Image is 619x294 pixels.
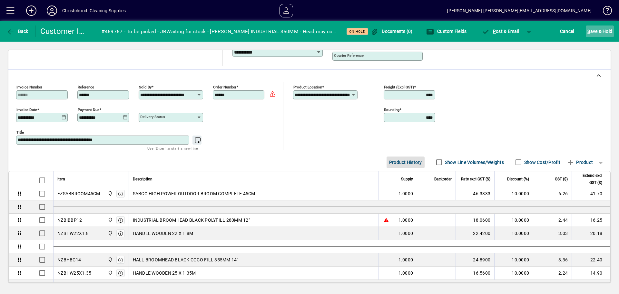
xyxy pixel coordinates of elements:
[494,187,533,200] td: 10.0000
[293,85,322,89] mat-label: Product location
[460,270,490,276] div: 16.5600
[7,29,28,34] span: Back
[533,214,572,227] td: 2.44
[398,257,413,263] span: 1.0000
[21,5,42,16] button: Add
[139,85,152,89] mat-label: Sold by
[560,26,574,36] span: Cancel
[102,26,339,37] div: #469757 - To be picked - JBWaiting for stock - [PERSON_NAME] INDUSTRIAL 350MM - Head may come wit...
[40,26,88,36] div: Customer Invoice
[106,256,113,263] span: Christchurch Cleaning Supplies Ltd
[106,190,113,197] span: Christchurch Cleaning Supplies Ltd
[133,190,255,197] span: SABCO HIGH POWER OUTDOOR BROOM COMPLETE 45CM
[478,25,522,37] button: Post & Email
[57,230,89,237] div: NZBHW22X1.8
[140,115,165,119] mat-label: Delivery status
[16,130,24,135] mat-label: Title
[42,5,62,16] button: Profile
[598,1,611,22] a: Knowledge Base
[587,29,590,34] span: S
[398,270,413,276] span: 1.0000
[567,157,593,167] span: Product
[447,5,592,16] div: [PERSON_NAME] [PERSON_NAME][EMAIL_ADDRESS][DOMAIN_NAME]
[494,214,533,227] td: 10.0000
[106,217,113,224] span: Christchurch Cleaning Supplies Ltd
[461,176,490,183] span: Rate excl GST ($)
[564,157,596,168] button: Product
[16,107,37,112] mat-label: Invoice date
[57,217,82,223] div: NZBIBBP12
[78,107,99,112] mat-label: Payment due
[533,267,572,280] td: 2.24
[494,227,533,240] td: 10.0000
[133,270,196,276] span: HANDLE WOODEN 25 X 1.35M
[106,230,113,237] span: Christchurch Cleaning Supplies Ltd
[493,29,496,34] span: P
[62,5,126,16] div: Christchurch Cleaning Supplies
[460,190,490,197] div: 46.3333
[398,230,413,237] span: 1.0000
[572,253,610,267] td: 22.40
[555,176,568,183] span: GST ($)
[523,159,560,166] label: Show Cost/Profit
[398,217,413,223] span: 1.0000
[586,25,614,37] button: Save & Hold
[57,190,100,197] div: FZSABBROOM45CM
[434,176,452,183] span: Backorder
[533,227,572,240] td: 3.03
[16,85,42,89] mat-label: Invoice number
[460,217,490,223] div: 18.0600
[387,157,425,168] button: Product History
[533,253,572,267] td: 3.36
[349,29,366,34] span: On hold
[384,85,414,89] mat-label: Freight (excl GST)
[444,159,504,166] label: Show Line Volumes/Weights
[384,107,399,112] mat-label: Rounding
[398,190,413,197] span: 1.0000
[426,29,467,34] span: Custom Fields
[147,145,198,152] mat-hint: Use 'Enter' to start a new line
[572,187,610,200] td: 41.70
[133,176,152,183] span: Description
[389,157,422,167] span: Product History
[482,29,519,34] span: ost & Email
[78,85,94,89] mat-label: Reference
[460,230,490,237] div: 22.4200
[133,257,238,263] span: HALL BROOMHEAD BLACK COCO FILL 355MM 14"
[371,29,413,34] span: Documents (0)
[369,25,414,37] button: Documents (0)
[106,269,113,277] span: Christchurch Cleaning Supplies Ltd
[401,176,413,183] span: Supply
[57,257,81,263] div: NZBHBC14
[558,25,576,37] button: Cancel
[507,176,529,183] span: Discount (%)
[5,25,30,37] button: Back
[494,267,533,280] td: 10.0000
[494,253,533,267] td: 10.0000
[460,257,490,263] div: 24.8900
[533,187,572,200] td: 6.26
[213,85,236,89] mat-label: Order number
[133,217,250,223] span: INDUSTRIAL BROOMHEAD BLACK POLYFILL 280MM 12"
[572,227,610,240] td: 20.18
[133,230,193,237] span: HANDLE WOODEN 22 X 1.8M
[576,172,602,186] span: Extend excl GST ($)
[572,267,610,280] td: 14.90
[587,26,612,36] span: ave & Hold
[572,214,610,227] td: 16.25
[57,270,91,276] div: NZBHW25X1.35
[57,176,65,183] span: Item
[425,25,468,37] button: Custom Fields
[334,53,364,58] mat-label: Courier Reference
